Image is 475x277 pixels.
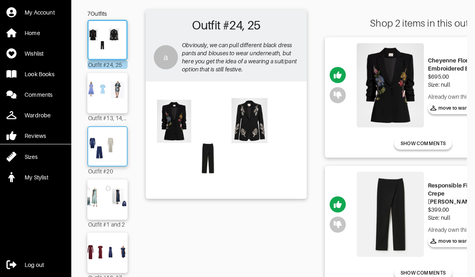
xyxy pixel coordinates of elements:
span: SHOW COMMENTS [401,140,446,147]
div: My Account [25,8,55,17]
div: Log out [25,261,44,269]
span: SHOW COMMENTS [401,269,446,277]
div: Sizes [25,153,37,161]
div: Outfit #20 [87,167,128,175]
img: Outfit Outfit #13, 14, 15 [85,77,130,109]
img: Outfit Outfit #20 [86,131,129,162]
div: Wardrobe [25,111,51,119]
div: Outfit #1 and 2 [87,220,128,229]
div: Outfit #24, 25 [87,60,128,69]
div: My Stylist [25,173,48,181]
div: Look Books [25,70,54,78]
img: Outfit Outfit #24, 25 [150,85,303,194]
p: Obviously, we can pull different black dress pants and blouses to wear underneath, but here you g... [182,41,299,73]
div: Home [25,29,40,37]
div: Outfit #13, 14, 15 [87,113,128,122]
img: Outfit Outfit #1 and 2 [85,183,130,216]
div: Wishlist [25,50,43,58]
img: Outfit Outfit #16, 17, 18, 19 [85,237,130,269]
div: Reviews [25,132,46,140]
img: Outfit Outfit #24, 25 [86,25,128,55]
div: Comments [25,91,52,99]
img: Cheyenne Floral Embroidered Blazer [357,43,424,127]
div: 7 Outfits [87,10,128,18]
h2: Outfit #24, 25 [150,14,303,37]
button: SHOW COMMENTS [394,137,452,150]
img: Responsible Finesse Crepe Eldridge Pant [357,172,424,257]
div: a [154,45,178,69]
